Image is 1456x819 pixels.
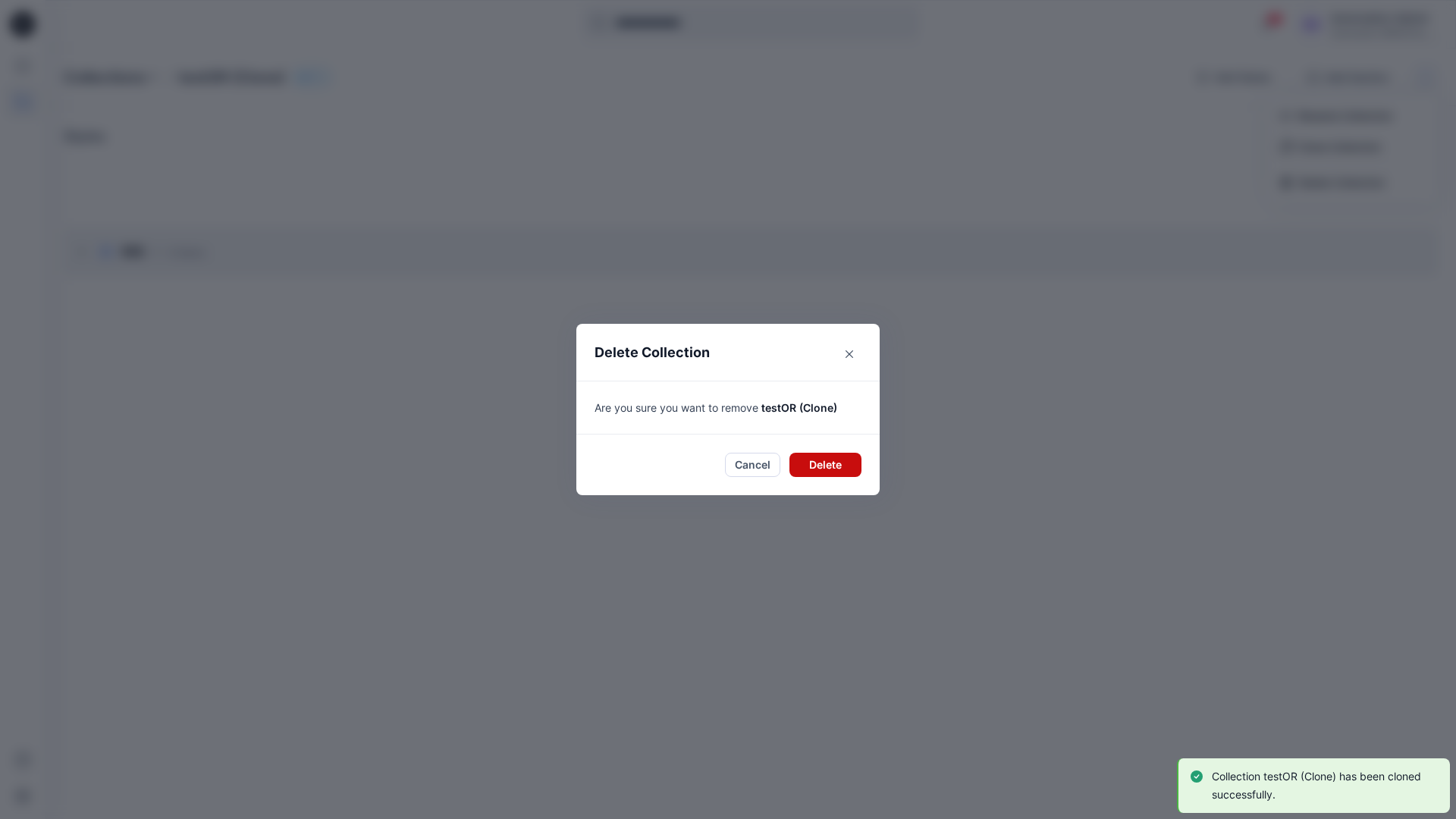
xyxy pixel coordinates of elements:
[595,400,861,416] p: Are you sure you want to remove
[789,453,861,477] button: Delete
[1171,752,1456,819] div: Notifications-bottom-right
[576,324,880,381] header: Delete Collection
[725,453,780,477] button: Cancel
[837,342,861,366] button: Close
[1212,767,1435,804] p: Collection testOR (Clone) has been cloned successfully.
[761,401,837,414] span: testOR (Clone)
